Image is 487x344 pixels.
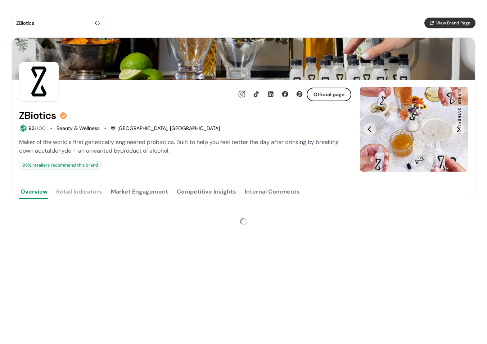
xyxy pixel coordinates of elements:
[28,125,35,131] span: 92
[436,20,470,26] span: View Brand Page
[16,19,93,27] div: ZBiotics
[57,125,100,132] div: Beauty & Wellness
[12,38,475,80] img: Brand cover image
[245,187,300,196] div: Internal Comments
[364,123,376,135] button: Previous Slide
[19,185,49,199] button: Overview
[111,125,220,132] div: [GEOGRAPHIC_DATA], [GEOGRAPHIC_DATA]
[19,138,339,154] span: Maker of the world's first genetically engineered probiotics. Built to help you feel better the d...
[19,110,56,121] h2: ZBiotics
[35,125,46,131] span: /100
[424,18,475,28] button: View Brand Page
[452,123,464,135] button: Next Slide
[360,87,468,172] img: Slide 0
[175,185,238,199] button: Competitive Insights
[19,62,59,101] img: Brand Photo
[55,185,104,199] button: Retail Indicators
[109,185,170,199] button: Market Engagement
[360,87,468,172] div: Slide 1
[307,88,351,101] button: Official page
[360,87,468,172] div: Carousel
[19,161,102,169] div: 95 % retailers recommend this brand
